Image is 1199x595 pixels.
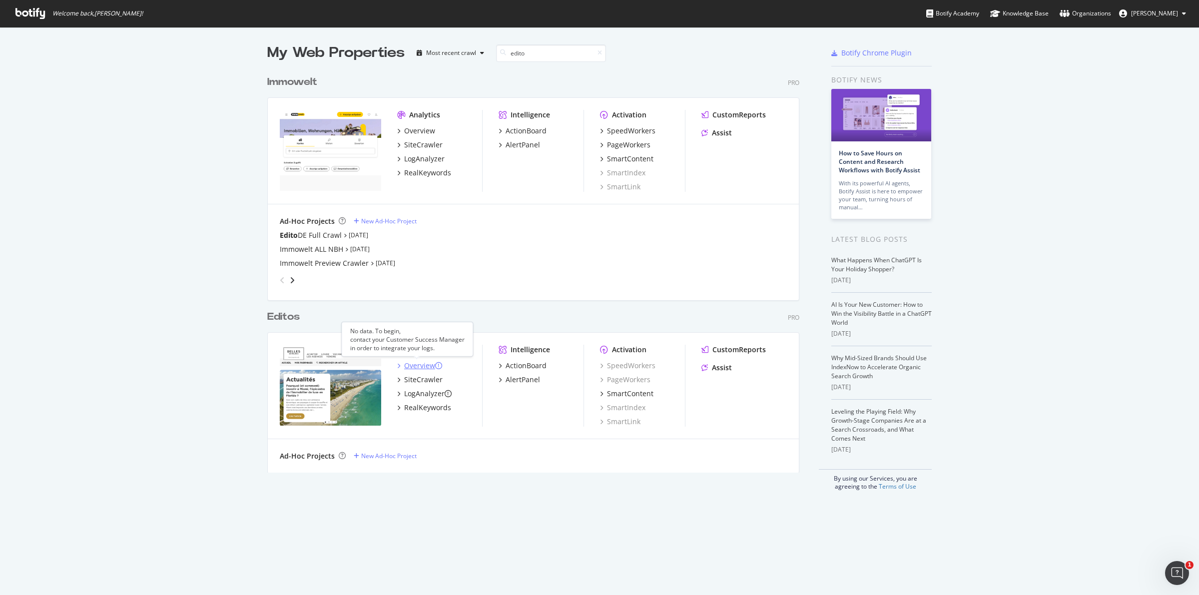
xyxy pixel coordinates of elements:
a: Assist [701,128,732,138]
a: New Ad-Hoc Project [354,217,417,225]
div: Latest Blog Posts [831,234,932,245]
a: ActionBoard [499,126,547,136]
div: CustomReports [712,110,766,120]
div: Overview [404,361,435,371]
a: Immowelt ALL NBH [280,244,343,254]
div: [DATE] [831,276,932,285]
span: Yannick Laurent [1131,9,1178,17]
div: SmartContent [607,389,653,399]
a: SiteCrawler [397,375,443,385]
a: Terms of Use [879,482,916,491]
div: contact your Customer Success Manager [350,335,465,343]
button: Most recent crawl [413,45,488,61]
div: Assist [712,363,732,373]
a: Leveling the Playing Field: Why Growth-Stage Companies Are at a Search Crossroads, and What Comes... [831,407,926,443]
div: Botify Chrome Plugin [841,48,912,58]
div: Organizations [1060,8,1111,18]
a: RealKeywords [397,168,451,178]
a: What Happens When ChatGPT Is Your Holiday Shopper? [831,256,922,273]
div: s [267,310,300,324]
div: LogAnalyzer [404,154,445,164]
img: Edito.com [280,345,381,426]
div: By using our Services, you are agreeing to the [819,469,932,491]
a: Editos [267,310,304,324]
div: PageWorkers [607,140,650,150]
b: Edito [280,230,298,240]
a: AlertPanel [499,140,540,150]
div: Pro [788,313,799,322]
div: RealKeywords [404,403,451,413]
div: ActionBoard [506,361,547,371]
a: Assist [701,363,732,373]
a: [DATE] [350,245,370,253]
div: AlertPanel [506,375,540,385]
a: ActionBoard [499,361,547,371]
a: LogAnalyzer [397,389,452,399]
div: [DATE] [831,445,932,454]
a: Overview [397,361,442,371]
div: [DATE] [831,329,932,338]
div: Assist [712,128,732,138]
span: 1 [1186,561,1194,569]
div: Activation [612,345,646,355]
a: EditoDE Full Crawl [280,230,342,240]
div: New Ad-Hoc Project [361,452,417,460]
input: Search [496,44,606,62]
a: SmartContent [600,154,653,164]
a: Overview [397,126,435,136]
div: ActionBoard [506,126,547,136]
div: New Ad-Hoc Project [361,217,417,225]
img: How to Save Hours on Content and Research Workflows with Botify Assist [831,89,931,141]
div: SpeedWorkers [607,126,655,136]
a: Immowelt [267,75,321,89]
div: No data. To begin, in order to integrate your logs. [350,326,465,352]
a: CustomReports [701,345,766,355]
a: SmartContent [600,389,653,399]
div: Overview [404,126,435,136]
a: PageWorkers [600,375,650,385]
button: [PERSON_NAME] [1111,5,1194,21]
div: CustomReports [712,345,766,355]
a: Immowelt Preview Crawler [280,258,369,268]
div: LogAnalyzer [404,389,445,399]
img: immowelt.de [280,110,381,191]
a: [DATE] [349,231,368,239]
span: Welcome back, [PERSON_NAME] ! [52,9,143,17]
div: RealKeywords [404,168,451,178]
a: RealKeywords [397,403,451,413]
a: SmartIndex [600,168,645,178]
a: SmartIndex [600,403,645,413]
div: angle-left [276,272,289,288]
a: How to Save Hours on Content and Research Workflows with Botify Assist [839,149,920,174]
div: Ad-Hoc Projects [280,451,335,461]
div: Analytics [409,110,440,120]
div: SmartContent [607,154,653,164]
div: Botify Academy [926,8,979,18]
a: SmartLink [600,417,640,427]
div: grid [267,63,807,473]
a: Botify Chrome Plugin [831,48,912,58]
a: [DATE] [376,259,395,267]
a: Why Mid-Sized Brands Should Use IndexNow to Accelerate Organic Search Growth [831,354,927,380]
a: SiteCrawler [397,140,443,150]
div: Most recent crawl [426,50,476,56]
div: SiteCrawler [404,140,443,150]
a: AlertPanel [499,375,540,385]
a: SmartLink [600,182,640,192]
div: angle-right [289,275,296,285]
div: With its powerful AI agents, Botify Assist is here to empower your team, turning hours of manual… [839,179,924,211]
a: SpeedWorkers [600,126,655,136]
div: Ad-Hoc Projects [280,216,335,226]
div: Pro [788,78,799,87]
a: SpeedWorkers [600,361,655,371]
a: CustomReports [701,110,766,120]
div: My Web Properties [267,43,405,63]
div: Intelligence [511,110,550,120]
iframe: Intercom live chat [1165,561,1189,585]
div: Activation [612,110,646,120]
a: New Ad-Hoc Project [354,452,417,460]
